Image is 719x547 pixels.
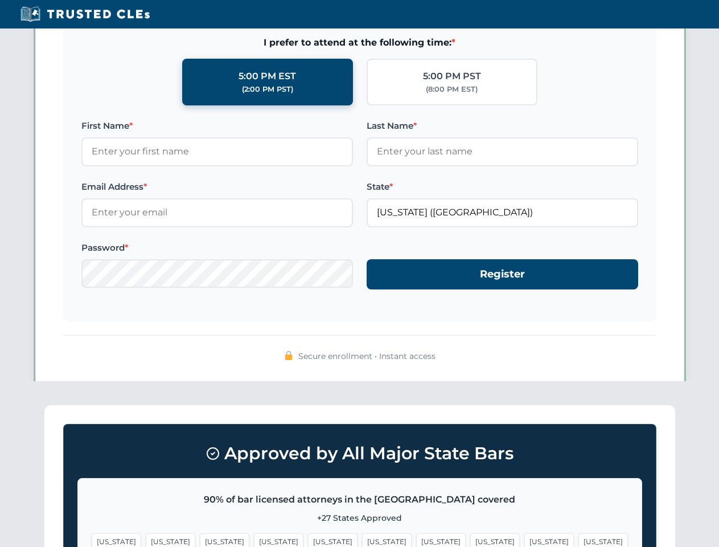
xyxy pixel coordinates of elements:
[81,119,353,133] label: First Name
[426,84,478,95] div: (8:00 PM EST)
[239,69,296,84] div: 5:00 PM EST
[81,35,638,50] span: I prefer to attend at the following time:
[81,241,353,255] label: Password
[92,512,628,524] p: +27 States Approved
[284,351,293,360] img: 🔒
[423,69,481,84] div: 5:00 PM PST
[81,137,353,166] input: Enter your first name
[367,119,638,133] label: Last Name
[17,6,153,23] img: Trusted CLEs
[81,198,353,227] input: Enter your email
[367,180,638,194] label: State
[81,180,353,194] label: Email Address
[92,492,628,507] p: 90% of bar licensed attorneys in the [GEOGRAPHIC_DATA] covered
[367,137,638,166] input: Enter your last name
[367,198,638,227] input: Florida (FL)
[242,84,293,95] div: (2:00 PM PST)
[367,259,638,289] button: Register
[298,350,435,362] span: Secure enrollment • Instant access
[77,438,642,469] h3: Approved by All Major State Bars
